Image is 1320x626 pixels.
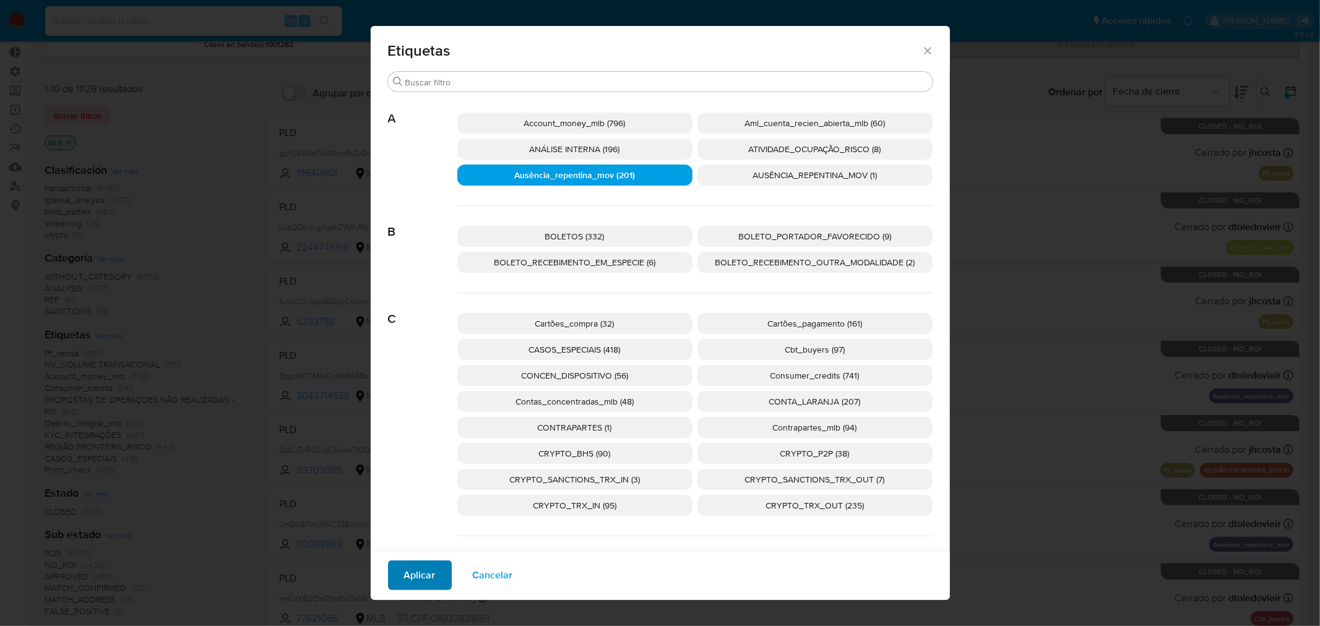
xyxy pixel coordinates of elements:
[457,252,692,273] div: BOLETO_RECEBIMENTO_EM_ESPECIE (6)
[388,293,457,327] span: C
[457,113,692,134] div: Account_money_mlb (796)
[388,93,457,126] span: A
[770,369,860,382] span: Consumer_credits (741)
[457,443,692,464] div: CRYPTO_BHS (90)
[780,447,850,460] span: CRYPTO_P2P (38)
[745,473,885,486] span: CRYPTO_SANCTIONS_TRX_OUT (7)
[697,443,933,464] div: CRYPTO_P2P (38)
[697,391,933,412] div: CONTA_LARANJA (207)
[697,165,933,186] div: AUSÊNCIA_REPENTINA_MOV (1)
[785,343,845,356] span: Cbt_buyers (97)
[921,45,933,56] button: Cerrar
[697,417,933,438] div: Contrapartes_mlb (94)
[539,447,611,460] span: CRYPTO_BHS (90)
[393,77,403,87] button: Buscar
[533,499,616,512] span: CRYPTO_TRX_IN (95)
[405,77,928,88] input: Buscar filtro
[514,169,635,181] span: Ausência_repentina_mov (201)
[530,143,620,155] span: ANÁLISE INTERNA (196)
[457,417,692,438] div: CONTRAPARTES (1)
[769,395,861,408] span: CONTA_LARANJA (207)
[697,252,933,273] div: BOLETO_RECEBIMENTO_OUTRA_MODALIDADE (2)
[457,339,692,360] div: CASOS_ESPECIAIS (418)
[773,421,857,434] span: Contrapartes_mlb (94)
[749,143,881,155] span: ATIVIDADE_OCUPAÇÃO_RISCO (8)
[535,317,615,330] span: Cartões_compra (32)
[521,369,628,382] span: CONCEN_DISPOSITIVO (56)
[744,117,885,129] span: Aml_cuenta_recien_abierta_mlb (60)
[538,421,612,434] span: CONTRAPARTES (1)
[457,469,692,490] div: CRYPTO_SANCTIONS_TRX_IN (3)
[494,256,655,268] span: BOLETO_RECEBIMENTO_EM_ESPECIE (6)
[457,139,692,160] div: ANÁLISE INTERNA (196)
[457,560,529,590] button: Cancelar
[738,230,891,242] span: BOLETO_PORTADOR_FAVORECIDO (9)
[767,317,862,330] span: Cartões_pagamento (161)
[545,230,605,242] span: BOLETOS (332)
[697,226,933,247] div: BOLETO_PORTADOR_FAVORECIDO (9)
[697,139,933,160] div: ATIVIDADE_OCUPAÇÃO_RISCO (8)
[697,313,933,334] div: Cartões_pagamento (161)
[457,313,692,334] div: Cartões_compra (32)
[457,365,692,386] div: CONCEN_DISPOSITIVO (56)
[524,117,626,129] span: Account_money_mlb (796)
[715,256,915,268] span: BOLETO_RECEBIMENTO_OUTRA_MODALIDADE (2)
[697,113,933,134] div: Aml_cuenta_recien_abierta_mlb (60)
[766,499,864,512] span: CRYPTO_TRX_OUT (235)
[457,165,692,186] div: Ausência_repentina_mov (201)
[529,343,621,356] span: CASOS_ESPECIAIS (418)
[697,339,933,360] div: Cbt_buyers (97)
[473,562,513,589] span: Cancelar
[388,560,452,590] button: Aplicar
[509,473,640,486] span: CRYPTO_SANCTIONS_TRX_IN (3)
[388,536,457,570] span: D
[515,395,634,408] span: Contas_concentradas_mlb (48)
[697,365,933,386] div: Consumer_credits (741)
[697,469,933,490] div: CRYPTO_SANCTIONS_TRX_OUT (7)
[753,169,877,181] span: AUSÊNCIA_REPENTINA_MOV (1)
[457,226,692,247] div: BOLETOS (332)
[388,206,457,239] span: B
[457,495,692,516] div: CRYPTO_TRX_IN (95)
[697,495,933,516] div: CRYPTO_TRX_OUT (235)
[404,562,436,589] span: Aplicar
[457,391,692,412] div: Contas_concentradas_mlb (48)
[388,43,922,58] span: Etiquetas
